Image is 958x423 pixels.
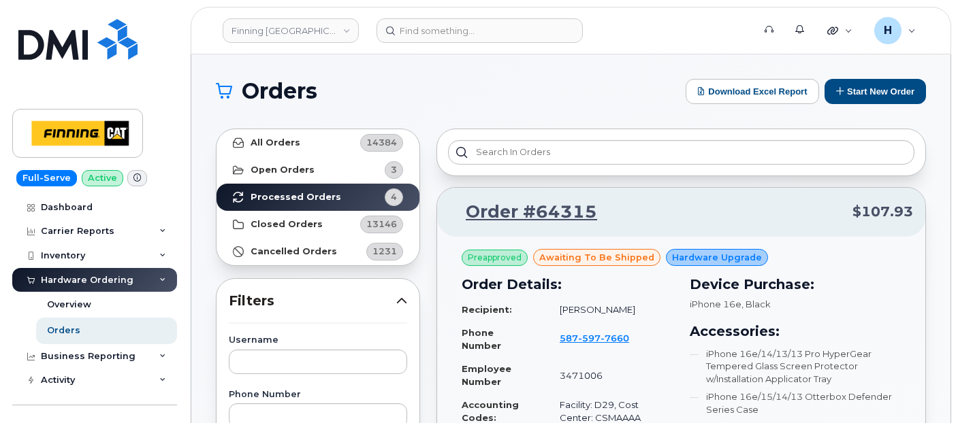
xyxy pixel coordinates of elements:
[448,140,914,165] input: Search in orders
[578,333,601,343] span: 597
[690,321,901,341] h3: Accessories:
[601,333,629,343] span: 7660
[217,211,419,238] a: Closed Orders13146
[251,165,315,175] strong: Open Orders
[690,390,901,416] li: iPhone 16e/15/14/13 Otterbox Defender Series Case
[366,218,397,231] span: 13146
[547,298,673,322] td: [PERSON_NAME]
[686,79,819,104] button: Download Excel Report
[560,333,629,343] span: 587
[547,357,673,393] td: 3471006
[462,399,519,423] strong: Accounting Codes:
[217,156,419,184] a: Open Orders3
[366,136,397,149] span: 14384
[229,390,407,399] label: Phone Number
[560,333,645,343] a: 5875977660
[468,252,522,264] span: Preapproved
[852,202,913,222] span: $107.93
[741,299,771,309] span: , Black
[242,81,317,101] span: Orders
[462,304,512,315] strong: Recipient:
[462,363,511,387] strong: Employee Number
[449,200,597,224] a: Order #64315
[217,238,419,265] a: Cancelled Orders1231
[539,251,654,264] span: awaiting to be shipped
[690,274,901,294] h3: Device Purchase:
[690,348,901,386] li: iPhone 16e/14/13/13 Pro HyperGear Tempered Glass Screen Protector w/Installation Applicator Tray
[229,291,396,311] span: Filters
[672,251,762,264] span: Hardware Upgrade
[251,246,337,257] strong: Cancelled Orders
[372,245,397,258] span: 1231
[391,163,397,176] span: 3
[251,192,341,203] strong: Processed Orders
[391,190,397,203] span: 4
[217,129,419,156] a: All Orders14384
[462,274,673,294] h3: Order Details:
[825,79,926,104] button: Start New Order
[690,299,741,309] span: iPhone 16e
[462,327,501,351] strong: Phone Number
[251,219,323,230] strong: Closed Orders
[251,137,300,148] strong: All Orders
[229,336,407,345] label: Username
[217,184,419,211] a: Processed Orders4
